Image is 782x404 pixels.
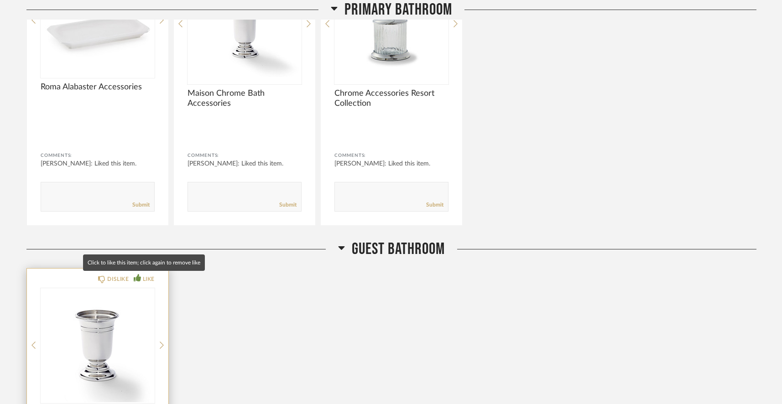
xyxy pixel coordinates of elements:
[188,151,302,160] div: Comments:
[334,159,448,168] div: [PERSON_NAME]: Liked this item.
[107,275,129,284] div: DISLIKE
[41,288,155,402] img: undefined
[334,151,448,160] div: Comments:
[352,239,445,259] span: Guest Bathroom
[41,159,155,168] div: [PERSON_NAME]: Liked this item.
[188,159,302,168] div: [PERSON_NAME]: Liked this item.
[426,201,443,209] a: Submit
[132,201,150,209] a: Submit
[41,82,155,92] span: Roma Alabaster Accessories
[188,88,302,109] span: Maison Chrome Bath Accessories
[279,201,297,209] a: Submit
[143,275,155,284] div: LIKE
[41,151,155,160] div: Comments:
[334,88,448,109] span: Chrome Accessories Resort Collection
